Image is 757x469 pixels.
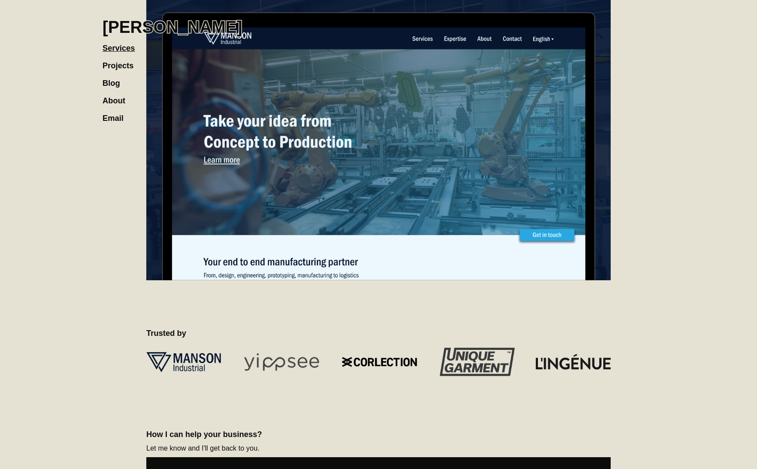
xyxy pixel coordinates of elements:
[146,385,611,394] p: ‍
[146,343,611,381] img: Manson Industrial, Yippsee, Corlection, Unique Garment, LINGÉNUE
[103,53,142,70] a: Projects
[146,430,262,439] strong: How I can help your business?
[146,289,611,300] h2: ‍
[146,328,611,339] h2: Trusted by
[103,9,242,37] a: home
[103,70,129,88] a: Blog
[146,412,611,420] p: ‍
[103,88,134,105] a: About
[103,18,242,37] h1: [PERSON_NAME]
[146,309,611,319] h2: ‍
[146,444,611,453] p: Let me know and I'll get back to you.
[103,35,144,53] a: Services
[146,398,611,407] p: ‍
[103,105,132,123] a: Email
